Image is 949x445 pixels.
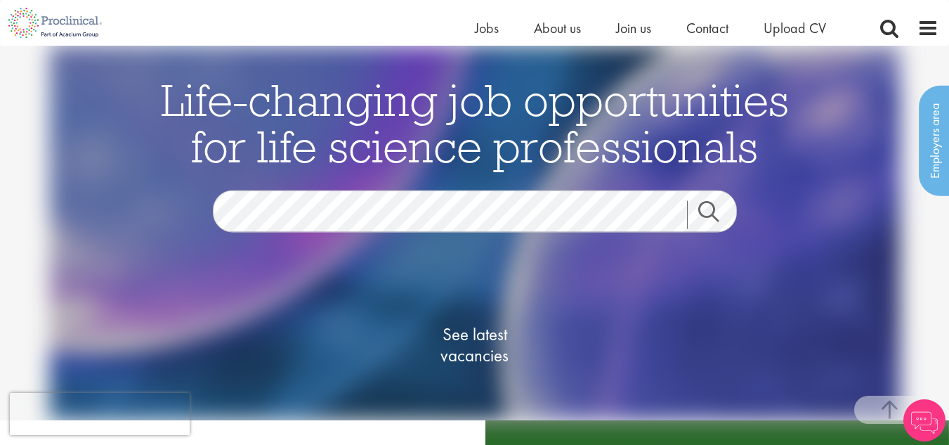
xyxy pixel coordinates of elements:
span: Life-changing job opportunities for life science professionals [161,72,789,174]
a: Join us [616,19,651,37]
a: About us [534,19,581,37]
span: See latest vacancies [405,324,545,366]
a: See latestvacancies [405,268,545,423]
img: Chatbot [903,399,945,441]
a: Job search submit button [687,201,747,229]
a: Upload CV [764,19,826,37]
iframe: reCAPTCHA [10,393,190,435]
a: Contact [686,19,728,37]
a: Jobs [475,19,499,37]
img: candidate home [49,46,900,420]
